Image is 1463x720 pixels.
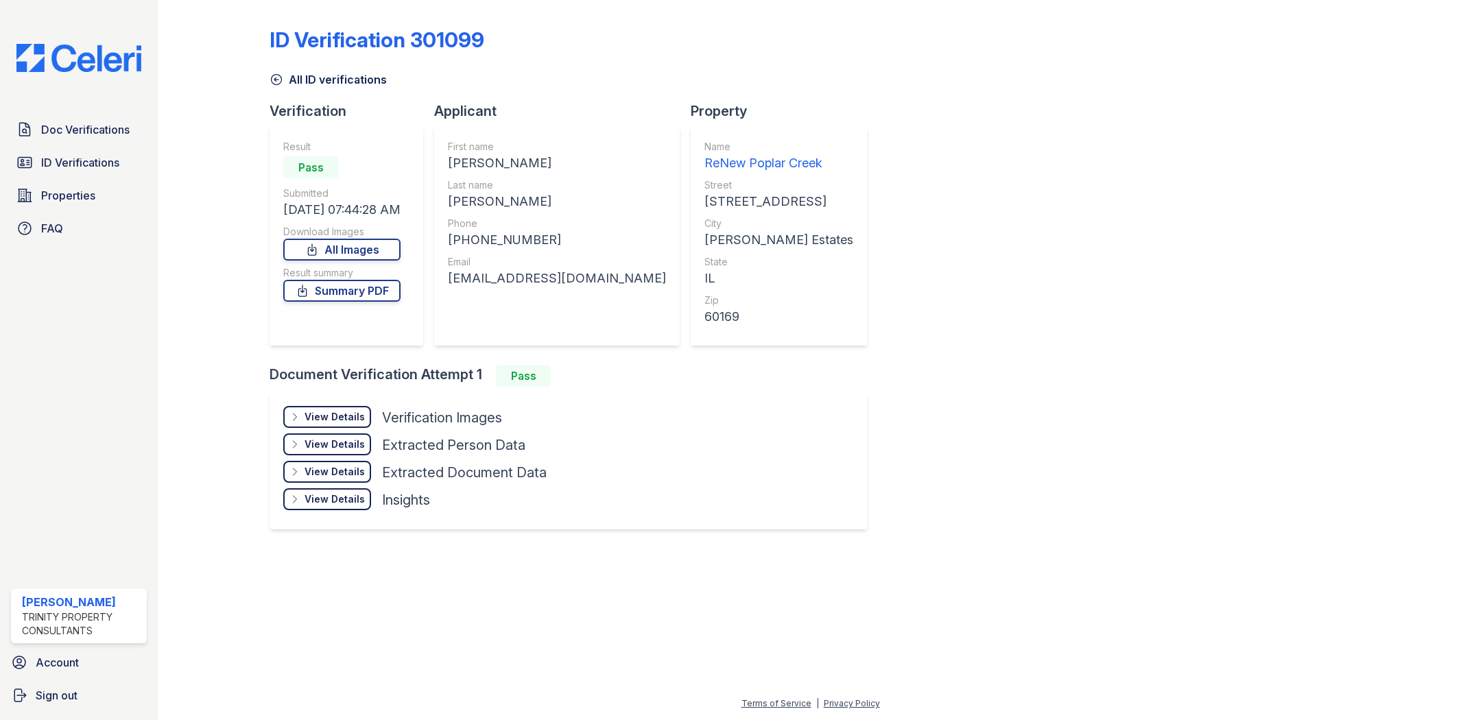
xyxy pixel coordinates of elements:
[270,101,434,121] div: Verification
[448,178,666,192] div: Last name
[11,215,147,242] a: FAQ
[283,239,401,261] a: All Images
[5,44,152,72] img: CE_Logo_Blue-a8612792a0a2168367f1c8372b55b34899dd931a85d93a1a3d3e32e68fde9ad4.png
[382,463,547,482] div: Extracted Document Data
[382,408,502,427] div: Verification Images
[448,269,666,288] div: [EMAIL_ADDRESS][DOMAIN_NAME]
[434,101,691,121] div: Applicant
[496,365,551,387] div: Pass
[704,269,853,288] div: IL
[11,182,147,209] a: Properties
[704,293,853,307] div: Zip
[305,465,365,479] div: View Details
[382,435,525,455] div: Extracted Person Data
[448,217,666,230] div: Phone
[283,225,401,239] div: Download Images
[283,156,338,178] div: Pass
[305,492,365,506] div: View Details
[704,154,853,173] div: ReNew Poplar Creek
[22,594,141,610] div: [PERSON_NAME]
[36,654,79,671] span: Account
[824,698,880,708] a: Privacy Policy
[41,121,130,138] span: Doc Verifications
[283,140,401,154] div: Result
[741,698,811,708] a: Terms of Service
[5,682,152,709] a: Sign out
[36,687,78,704] span: Sign out
[448,192,666,211] div: [PERSON_NAME]
[691,101,878,121] div: Property
[816,698,819,708] div: |
[704,230,853,250] div: [PERSON_NAME] Estates
[283,200,401,219] div: [DATE] 07:44:28 AM
[382,490,430,509] div: Insights
[41,187,95,204] span: Properties
[704,178,853,192] div: Street
[704,255,853,269] div: State
[704,217,853,230] div: City
[704,307,853,326] div: 60169
[270,71,387,88] a: All ID verifications
[270,27,484,52] div: ID Verification 301099
[704,140,853,173] a: Name ReNew Poplar Creek
[704,192,853,211] div: [STREET_ADDRESS]
[41,154,119,171] span: ID Verifications
[283,187,401,200] div: Submitted
[11,116,147,143] a: Doc Verifications
[448,140,666,154] div: First name
[448,230,666,250] div: [PHONE_NUMBER]
[22,610,141,638] div: Trinity Property Consultants
[11,149,147,176] a: ID Verifications
[448,154,666,173] div: [PERSON_NAME]
[305,437,365,451] div: View Details
[283,280,401,302] a: Summary PDF
[283,266,401,280] div: Result summary
[448,255,666,269] div: Email
[270,365,878,387] div: Document Verification Attempt 1
[5,649,152,676] a: Account
[704,140,853,154] div: Name
[41,220,63,237] span: FAQ
[305,410,365,424] div: View Details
